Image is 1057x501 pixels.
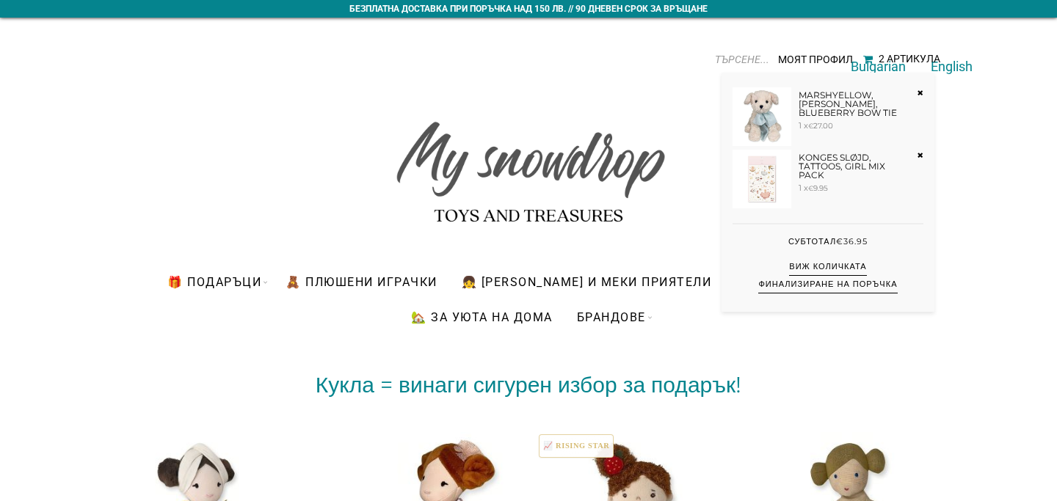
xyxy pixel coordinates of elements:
input: ТЪРСЕНЕ... [659,48,769,70]
span: 1 x [799,120,833,131]
a: Премахване на този артикул [918,150,923,161]
span: € [808,184,813,192]
a: 🧸 ПЛЮШЕНИ ИГРАЧКИ [275,264,448,299]
a: Виж количката [789,258,866,276]
a: Премахване на този артикул [918,87,923,99]
span: € [836,236,843,246]
a: 2 Артикула [863,54,940,65]
a: Konges Sløjd, Tattoos, Girl Mix Pack [799,153,912,180]
span: 9.95 [808,183,828,193]
div: Субтотал [733,223,923,258]
a: БРАНДОВЕ [566,299,657,334]
span: 1 x [799,183,828,193]
a: Marshyellow, [PERSON_NAME], Blueberry Bow Tie [799,91,912,117]
img: Комплект временни татуировки за деца – над 30 дизайна на 3 листа, лесни за нанасяне с вода и отми... [733,150,791,208]
a: Моят Профил [778,54,853,65]
img: My snowdrop [389,95,668,235]
span: 27.00 [808,121,833,131]
span: 36.95 [836,236,868,246]
a: English [931,59,973,74]
h2: Кукла = винаги сигурен избор за подарък! [114,375,943,395]
a: 🎁 Подаръци [156,264,272,299]
a: Bulgarian [851,59,906,74]
a: Финализиране на поръчка [758,276,897,293]
span: € [808,122,813,130]
a: 👧 [PERSON_NAME] и меки приятели [451,264,723,299]
a: 🏡 За уюта на дома [400,299,564,334]
div: 2 Артикула [879,53,940,65]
